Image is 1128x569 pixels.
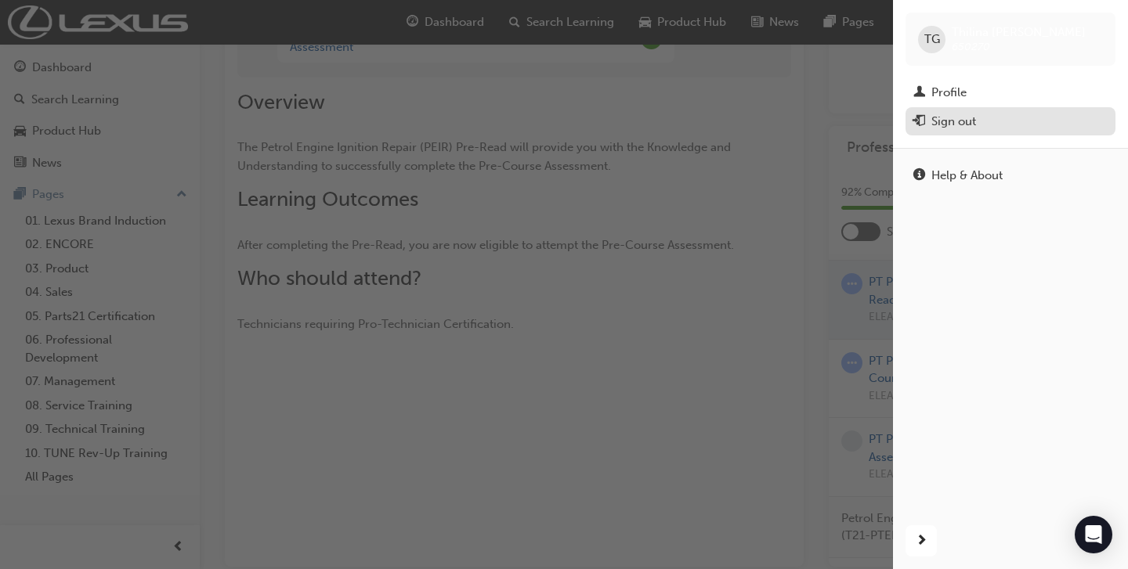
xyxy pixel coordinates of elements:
span: info-icon [913,169,925,183]
div: Open Intercom Messenger [1075,516,1112,553]
span: next-icon [916,531,927,551]
span: man-icon [913,86,925,100]
div: Help & About [931,167,1003,185]
a: Help & About [906,161,1115,190]
div: Sign out [931,113,976,131]
span: TG [924,31,940,49]
a: Profile [906,78,1115,107]
span: 650270 [952,40,990,53]
div: Profile [931,84,967,102]
span: exit-icon [913,115,925,129]
button: Sign out [906,107,1115,136]
span: Thilina [PERSON_NAME] [952,25,1086,39]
